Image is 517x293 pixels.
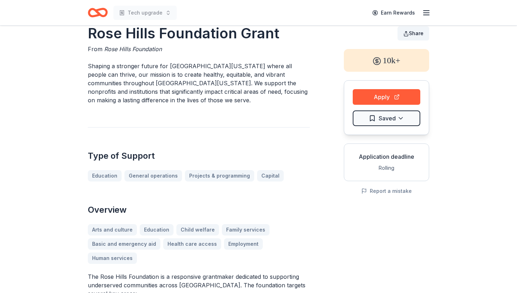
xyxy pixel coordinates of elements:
span: Saved [379,114,396,123]
span: Rose Hills Foundation [104,45,162,53]
div: Rolling [350,164,423,172]
a: Earn Rewards [368,6,419,19]
button: Apply [353,89,420,105]
button: Tech upgrade [113,6,177,20]
a: Home [88,4,108,21]
button: Report a mistake [361,187,412,195]
div: 10k+ [344,49,429,72]
a: General operations [124,170,182,181]
button: Saved [353,110,420,126]
button: Share [398,26,429,40]
span: Tech upgrade [128,9,162,17]
h2: Overview [88,204,310,216]
p: Shaping a stronger future for [GEOGRAPHIC_DATA][US_STATE] where all people can thrive, our missio... [88,62,310,104]
a: Projects & programming [185,170,254,181]
h1: Rose Hills Foundation Grant [88,23,310,43]
h2: Type of Support [88,150,310,162]
div: Application deadline [350,152,423,161]
a: Capital [257,170,284,181]
div: From [88,45,310,53]
span: Share [409,30,423,36]
a: Education [88,170,122,181]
